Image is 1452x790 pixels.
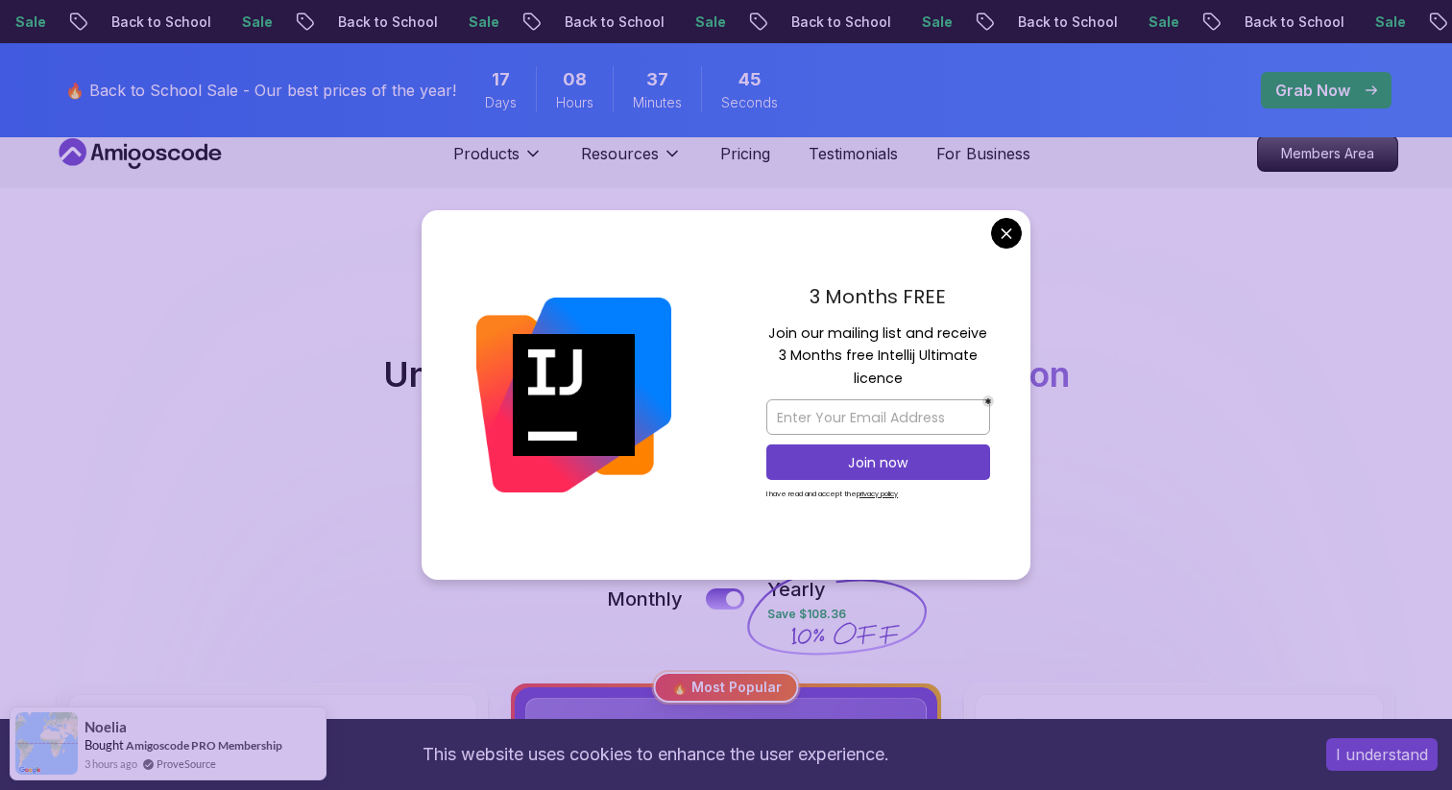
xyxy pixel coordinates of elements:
[859,12,921,32] p: Sale
[956,12,1086,32] p: Back to School
[453,142,543,180] button: Products
[1086,12,1148,32] p: Sale
[633,12,694,32] p: Sale
[1182,12,1313,32] p: Back to School
[809,142,898,165] a: Testimonials
[646,66,668,93] span: 37 Minutes
[936,142,1030,165] a: For Business
[1313,12,1374,32] p: Sale
[15,712,78,775] img: provesource social proof notification image
[502,12,633,32] p: Back to School
[126,738,282,753] a: Amigoscode PRO Membership
[607,586,683,612] p: Monthly
[85,755,137,772] span: 3 hours ago
[485,93,517,112] span: Days
[563,66,587,93] span: 8 Hours
[157,755,216,772] a: ProveSource
[276,12,406,32] p: Back to School
[581,142,682,180] button: Resources
[720,142,770,165] a: Pricing
[556,93,593,112] span: Hours
[1326,738,1438,771] button: Accept cookies
[453,142,520,165] p: Products
[49,12,180,32] p: Back to School
[14,733,1297,776] div: This website uses cookies to enhance the user experience.
[85,719,127,735] span: Noelia
[85,737,124,753] span: Bought
[65,79,456,102] p: 🔥 Back to School Sale - Our best prices of the year!
[1275,79,1350,102] p: Grab Now
[1257,135,1398,172] a: Members Area
[738,66,762,93] span: 45 Seconds
[729,12,859,32] p: Back to School
[492,66,510,93] span: 17 Days
[721,93,778,112] span: Seconds
[1258,136,1397,171] p: Members Area
[633,93,682,112] span: Minutes
[383,355,1070,394] h2: Unlimited Learning with
[180,12,241,32] p: Sale
[581,142,659,165] p: Resources
[406,12,468,32] p: Sale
